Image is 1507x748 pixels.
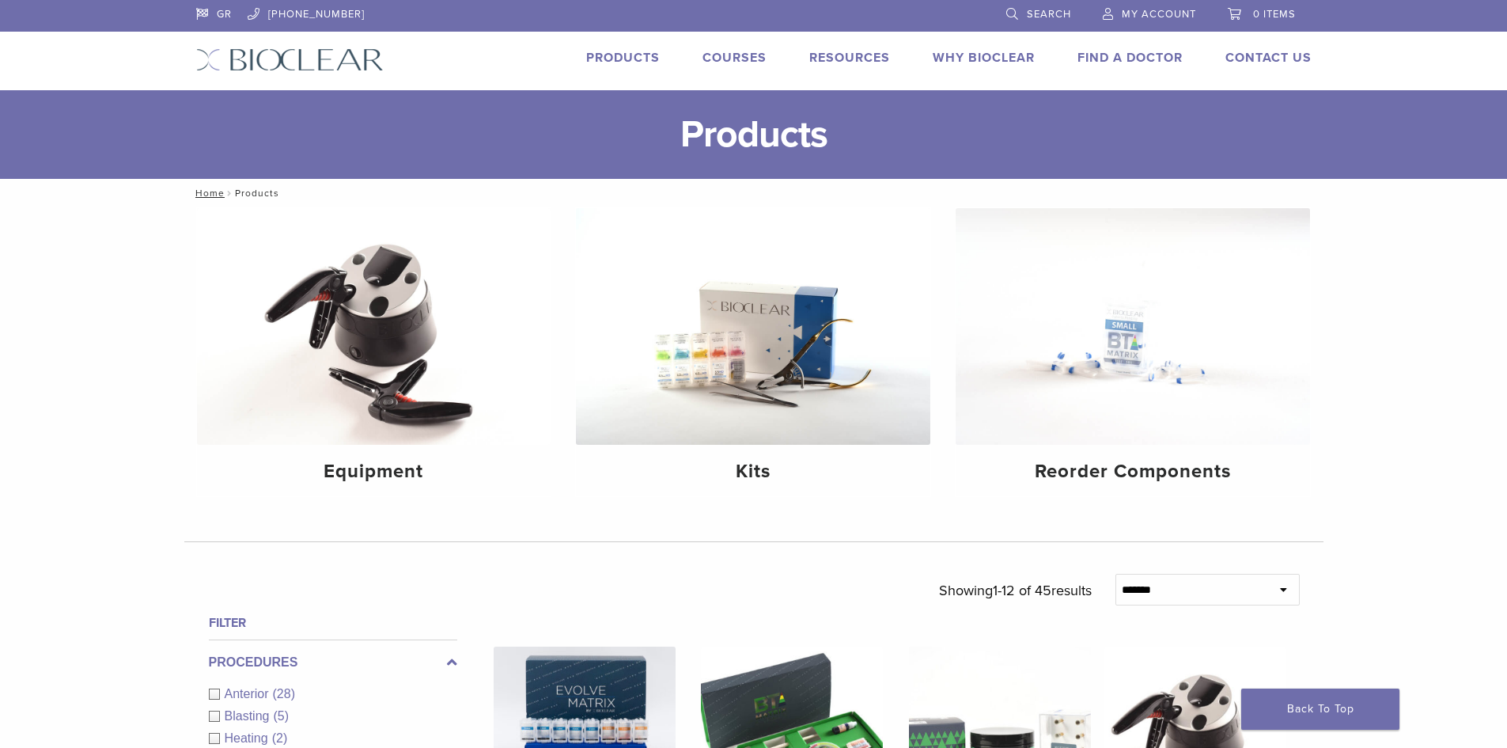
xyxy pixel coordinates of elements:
label: Procedures [209,653,457,672]
nav: Products [184,179,1323,207]
span: Blasting [225,709,274,723]
img: Bioclear [196,48,384,71]
span: (5) [273,709,289,723]
img: Reorder Components [956,208,1310,445]
img: Kits [576,208,930,445]
span: (2) [272,731,288,745]
a: Why Bioclear [933,50,1035,66]
a: Products [586,50,660,66]
h4: Reorder Components [968,458,1297,486]
span: 1-12 of 45 [993,582,1051,599]
h4: Kits [589,458,918,486]
h4: Equipment [210,458,539,486]
span: Search [1027,8,1071,21]
a: Kits [576,208,930,496]
img: Equipment [197,208,551,445]
a: Reorder Components [956,208,1310,496]
a: Courses [702,50,767,66]
span: Heating [225,731,272,745]
a: Equipment [197,208,551,496]
span: (28) [273,687,295,701]
span: / [225,189,235,197]
p: Showing results [939,574,1092,607]
h4: Filter [209,613,457,632]
a: Contact Us [1225,50,1312,66]
a: Resources [809,50,890,66]
a: Back To Top [1241,689,1399,730]
a: Find A Doctor [1077,50,1183,66]
a: Home [191,188,225,199]
span: 0 items [1253,8,1296,21]
span: My Account [1122,8,1196,21]
span: Anterior [225,687,273,701]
